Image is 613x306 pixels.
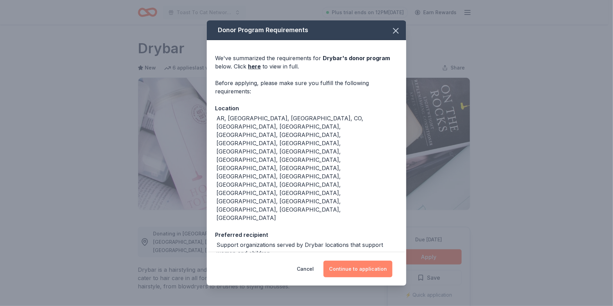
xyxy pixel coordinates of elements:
div: AR, [GEOGRAPHIC_DATA], [GEOGRAPHIC_DATA], CO, [GEOGRAPHIC_DATA], [GEOGRAPHIC_DATA], [GEOGRAPHIC_D... [216,114,398,222]
span: Drybar 's donor program [323,55,390,62]
div: Preferred recipient [215,230,398,239]
div: Support organizations served by Drybar locations that support women and children [216,241,398,257]
button: Cancel [297,261,314,277]
button: Continue to application [323,261,392,277]
div: We've summarized the requirements for below. Click to view in full. [215,54,398,71]
div: Before applying, please make sure you fulfill the following requirements: [215,79,398,95]
a: here [248,62,261,71]
div: Location [215,104,398,113]
div: Donor Program Requirements [207,20,406,40]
